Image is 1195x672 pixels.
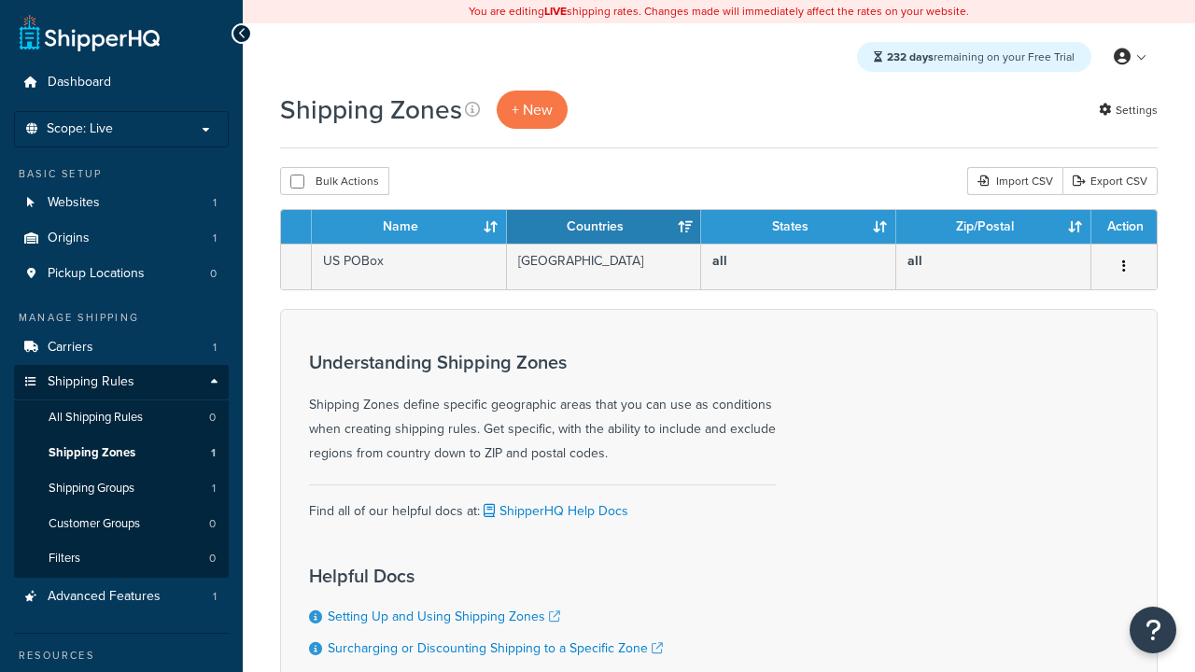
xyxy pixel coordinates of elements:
[209,551,216,567] span: 0
[309,352,776,372] h3: Understanding Shipping Zones
[209,516,216,532] span: 0
[14,580,229,614] a: Advanced Features 1
[312,244,507,289] td: US POBox
[213,340,217,356] span: 1
[14,471,229,506] a: Shipping Groups 1
[14,166,229,182] div: Basic Setup
[209,410,216,426] span: 0
[14,507,229,541] a: Customer Groups 0
[48,75,111,91] span: Dashboard
[1091,210,1157,244] th: Action
[20,14,160,51] a: ShipperHQ Home
[507,210,702,244] th: Countries: activate to sort column ascending
[14,436,229,470] li: Shipping Zones
[14,257,229,291] a: Pickup Locations 0
[48,266,145,282] span: Pickup Locations
[14,541,229,576] li: Filters
[896,210,1091,244] th: Zip/Postal: activate to sort column ascending
[14,65,229,100] a: Dashboard
[280,91,462,128] h1: Shipping Zones
[47,121,113,137] span: Scope: Live
[309,352,776,466] div: Shipping Zones define specific geographic areas that you can use as conditions when creating ship...
[14,365,229,578] li: Shipping Rules
[857,42,1091,72] div: remaining on your Free Trial
[48,195,100,211] span: Websites
[14,186,229,220] li: Websites
[14,221,229,256] a: Origins 1
[280,167,389,195] button: Bulk Actions
[14,330,229,365] a: Carriers 1
[49,551,80,567] span: Filters
[328,638,663,658] a: Surcharging or Discounting Shipping to a Specific Zone
[48,340,93,356] span: Carriers
[907,251,922,271] b: all
[14,648,229,664] div: Resources
[14,365,229,399] a: Shipping Rules
[1130,607,1176,653] button: Open Resource Center
[309,566,663,586] h3: Helpful Docs
[14,330,229,365] li: Carriers
[210,266,217,282] span: 0
[1062,167,1158,195] a: Export CSV
[212,481,216,497] span: 1
[14,541,229,576] a: Filters 0
[213,589,217,605] span: 1
[328,607,560,626] a: Setting Up and Using Shipping Zones
[712,251,727,271] b: all
[1099,97,1158,123] a: Settings
[14,436,229,470] a: Shipping Zones 1
[49,516,140,532] span: Customer Groups
[480,501,628,521] a: ShipperHQ Help Docs
[14,471,229,506] li: Shipping Groups
[701,210,896,244] th: States: activate to sort column ascending
[49,410,143,426] span: All Shipping Rules
[213,231,217,246] span: 1
[48,231,90,246] span: Origins
[967,167,1062,195] div: Import CSV
[312,210,507,244] th: Name: activate to sort column ascending
[512,99,553,120] span: + New
[544,3,567,20] b: LIVE
[49,481,134,497] span: Shipping Groups
[211,445,216,461] span: 1
[14,257,229,291] li: Pickup Locations
[507,244,702,289] td: [GEOGRAPHIC_DATA]
[14,507,229,541] li: Customer Groups
[14,580,229,614] li: Advanced Features
[14,310,229,326] div: Manage Shipping
[497,91,568,129] a: + New
[309,484,776,524] div: Find all of our helpful docs at:
[14,221,229,256] li: Origins
[14,400,229,435] a: All Shipping Rules 0
[48,374,134,390] span: Shipping Rules
[14,400,229,435] li: All Shipping Rules
[14,186,229,220] a: Websites 1
[887,49,934,65] strong: 232 days
[213,195,217,211] span: 1
[49,445,135,461] span: Shipping Zones
[48,589,161,605] span: Advanced Features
